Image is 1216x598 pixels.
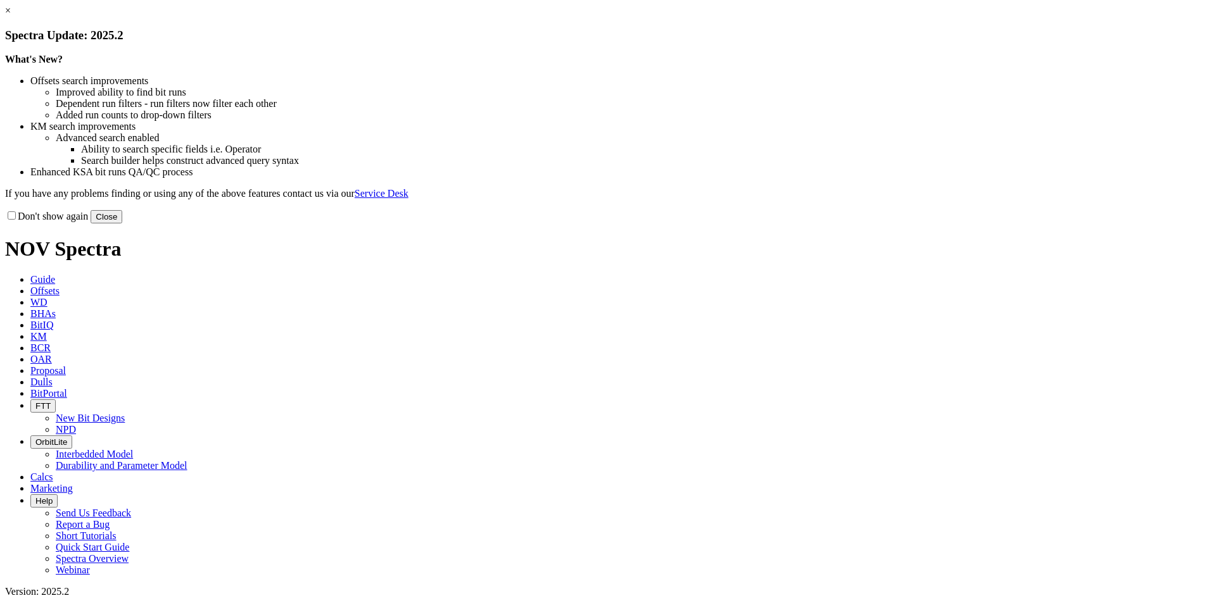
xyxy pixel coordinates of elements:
span: OAR [30,354,52,364]
h1: NOV Spectra [5,237,1211,261]
span: KM [30,331,47,342]
li: Improved ability to find bit runs [56,87,1211,98]
a: Webinar [56,564,90,575]
li: Advanced search enabled [56,132,1211,144]
li: Dependent run filters - run filters now filter each other [56,98,1211,109]
span: Help [35,496,53,506]
span: BHAs [30,308,56,319]
a: Durability and Parameter Model [56,460,187,471]
button: Close [91,210,122,223]
li: Search builder helps construct advanced query syntax [81,155,1211,166]
span: FTT [35,401,51,411]
span: Dulls [30,377,53,387]
span: Proposal [30,365,66,376]
a: Spectra Overview [56,553,129,564]
li: Offsets search improvements [30,75,1211,87]
span: Calcs [30,471,53,482]
span: BCR [30,342,51,353]
strong: What's New? [5,54,63,65]
span: Guide [30,274,55,285]
li: Ability to search specific fields i.e. Operator [81,144,1211,155]
span: BitPortal [30,388,67,399]
a: NPD [56,424,76,435]
a: × [5,5,11,16]
li: KM search improvements [30,121,1211,132]
div: Version: 2025.2 [5,586,1211,597]
a: Service Desk [355,188,408,199]
label: Don't show again [5,211,88,221]
a: Quick Start Guide [56,542,129,552]
a: Short Tutorials [56,530,117,541]
span: BitIQ [30,320,53,330]
span: OrbitLite [35,437,67,447]
li: Enhanced KSA bit runs QA/QC process [30,166,1211,178]
a: New Bit Designs [56,413,125,423]
span: Marketing [30,483,73,494]
li: Added run counts to drop-down filters [56,109,1211,121]
span: WD [30,297,47,308]
h3: Spectra Update: 2025.2 [5,28,1211,42]
a: Interbedded Model [56,449,133,459]
input: Don't show again [8,211,16,220]
a: Send Us Feedback [56,508,131,518]
span: Offsets [30,285,60,296]
a: Report a Bug [56,519,110,530]
p: If you have any problems finding or using any of the above features contact us via our [5,188,1211,199]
